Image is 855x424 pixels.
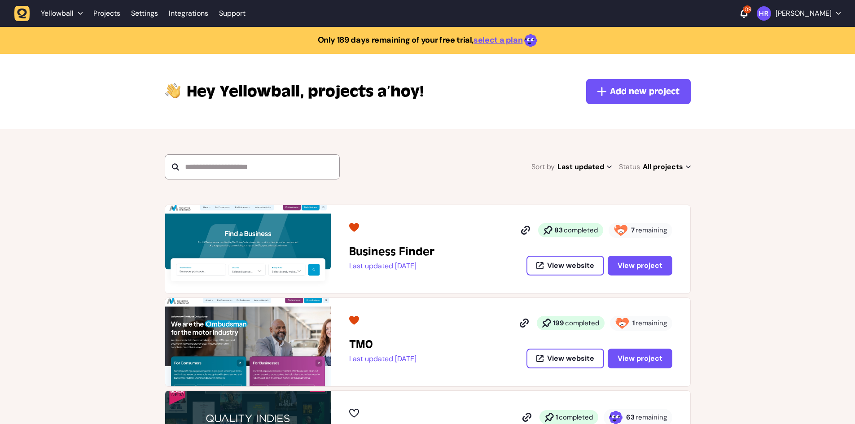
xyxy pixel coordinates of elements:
[608,349,672,368] button: View project
[610,85,680,98] span: Add new project
[349,354,417,363] p: Last updated [DATE]
[165,81,181,99] img: hi-hand
[526,256,604,275] button: View website
[474,35,522,45] a: select a plan
[626,413,635,422] strong: 63
[559,413,593,422] span: completed
[565,319,599,328] span: completed
[631,226,635,235] strong: 7
[524,34,537,47] img: emoji
[14,5,88,22] button: Yellowball
[619,161,640,173] span: Status
[776,9,832,18] p: [PERSON_NAME]
[643,161,691,173] span: All projects
[757,6,771,21] img: Harry Robinson
[608,256,672,275] button: View project
[636,319,667,328] span: remaining
[349,262,434,271] p: Last updated [DATE]
[219,9,246,18] a: Support
[564,226,598,235] span: completed
[131,5,158,22] a: Settings
[526,349,604,368] button: View website
[618,261,662,270] span: View project
[187,81,304,102] span: Yellowball
[547,355,594,362] span: View website
[531,161,555,173] span: Sort by
[636,226,667,235] span: remaining
[632,319,635,328] strong: 1
[743,5,751,13] div: 109
[165,205,331,293] img: Business Finder
[586,79,691,104] button: Add new project
[41,9,74,18] span: Yellowball
[636,413,667,422] span: remaining
[349,337,417,352] h2: TMO
[318,35,474,45] strong: Only 189 days remaining of your free trial,
[547,262,594,269] span: View website
[618,354,662,363] span: View project
[349,245,434,259] h2: Business Finder
[165,298,331,386] img: TMO
[187,81,424,102] p: projects a’hoy!
[93,5,120,22] a: Projects
[557,161,612,173] span: Last updated
[556,413,558,422] strong: 1
[757,6,841,21] button: [PERSON_NAME]
[553,319,564,328] strong: 199
[554,226,563,235] strong: 83
[169,5,208,22] a: Integrations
